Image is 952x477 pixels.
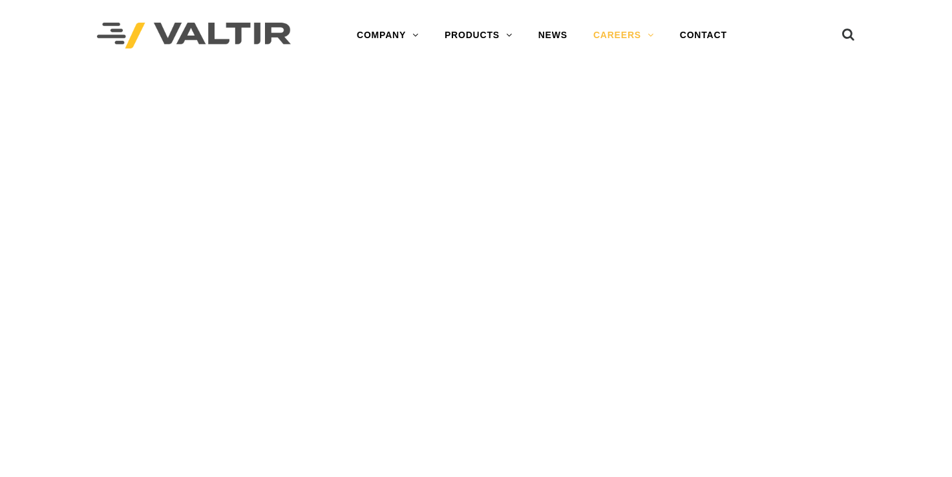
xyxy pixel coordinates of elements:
[432,23,525,48] a: PRODUCTS
[580,23,667,48] a: CAREERS
[97,23,291,49] img: Valtir
[525,23,580,48] a: NEWS
[344,23,432,48] a: COMPANY
[667,23,740,48] a: CONTACT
